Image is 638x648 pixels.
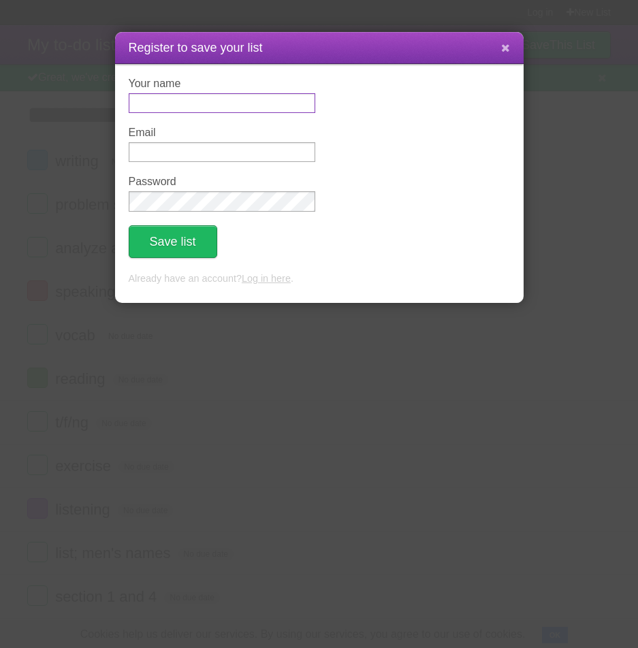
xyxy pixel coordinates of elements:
[129,78,315,90] label: Your name
[129,39,510,57] h1: Register to save your list
[129,272,510,287] p: Already have an account? .
[129,176,315,188] label: Password
[129,127,315,139] label: Email
[129,225,217,258] button: Save list
[242,273,291,284] a: Log in here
